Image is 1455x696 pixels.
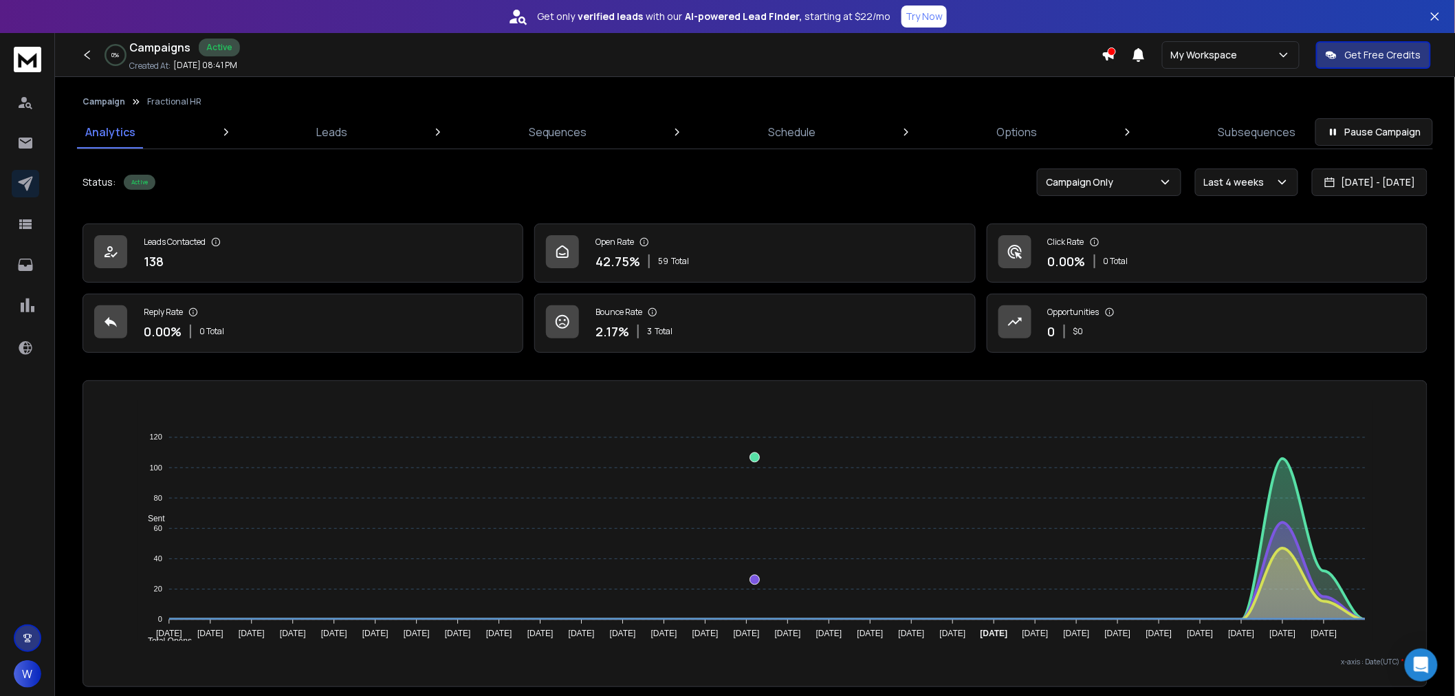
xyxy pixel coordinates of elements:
tspan: [DATE] [857,629,884,638]
p: Fractional HR [147,96,201,107]
p: Reply Rate [144,307,183,318]
p: Campaign Only [1046,175,1119,189]
tspan: [DATE] [651,629,677,638]
h1: Campaigns [129,39,190,56]
p: Get only with our starting at $22/mo [537,10,890,23]
tspan: [DATE] [404,629,430,638]
a: Opportunities0$0 [987,294,1427,353]
tspan: [DATE] [156,629,182,638]
tspan: 120 [150,433,162,442]
p: 0 % [112,51,120,59]
tspan: [DATE] [362,629,389,638]
tspan: [DATE] [1229,629,1255,638]
p: Analytics [85,124,135,140]
p: Opportunities [1048,307,1100,318]
span: Sent [138,514,165,523]
tspan: [DATE] [280,629,306,638]
tspan: [DATE] [486,629,512,638]
p: Options [997,124,1038,140]
div: Open Intercom Messenger [1405,649,1438,682]
p: Created At: [129,61,171,72]
tspan: [DATE] [527,629,554,638]
p: 2.17 % [595,322,629,341]
tspan: [DATE] [321,629,347,638]
tspan: [DATE] [1311,629,1337,638]
tspan: [DATE] [734,629,760,638]
button: W [14,660,41,688]
strong: AI-powered Lead Finder, [685,10,802,23]
a: Reply Rate0.00%0 Total [83,294,523,353]
img: logo [14,47,41,72]
a: Schedule [760,116,824,149]
tspan: [DATE] [1188,629,1214,638]
tspan: [DATE] [239,629,265,638]
p: 0.00 % [144,322,182,341]
p: Open Rate [595,237,634,248]
p: Sequences [529,124,587,140]
p: Subsequences [1218,124,1296,140]
span: Total [655,326,672,337]
span: 59 [658,256,668,267]
tspan: 60 [154,524,162,532]
button: Campaign [83,96,125,107]
p: Click Rate [1048,237,1084,248]
div: Active [199,39,240,56]
tspan: [DATE] [816,629,842,638]
a: Options [989,116,1046,149]
tspan: [DATE] [1146,629,1172,638]
tspan: [DATE] [775,629,801,638]
p: Leads [316,124,347,140]
a: Click Rate0.00%0 Total [987,224,1427,283]
p: Try Now [906,10,943,23]
tspan: [DATE] [1064,629,1090,638]
button: Try Now [901,6,947,28]
span: 3 [647,326,652,337]
p: Status: [83,175,116,189]
a: Analytics [77,116,144,149]
p: [DATE] 08:41 PM [173,60,237,71]
tspan: 80 [154,494,162,502]
tspan: [DATE] [610,629,636,638]
tspan: [DATE] [1022,629,1049,638]
a: Leads Contacted138 [83,224,523,283]
p: 0 [1048,322,1055,341]
button: Pause Campaign [1315,118,1433,146]
a: Subsequences [1210,116,1304,149]
p: Schedule [768,124,816,140]
a: Open Rate42.75%59Total [534,224,975,283]
tspan: [DATE] [1105,629,1131,638]
p: 42.75 % [595,252,640,271]
tspan: [DATE] [197,629,223,638]
p: 0.00 % [1048,252,1086,271]
tspan: [DATE] [445,629,471,638]
tspan: 20 [154,585,162,594]
strong: verified leads [578,10,643,23]
p: Get Free Credits [1345,48,1421,62]
span: Total Opens [138,636,192,646]
p: Bounce Rate [595,307,642,318]
a: Leads [308,116,355,149]
tspan: 0 [158,616,162,624]
p: Last 4 weeks [1204,175,1270,189]
button: [DATE] - [DATE] [1312,168,1427,196]
p: x-axis : Date(UTC) [105,657,1405,667]
p: Leads Contacted [144,237,206,248]
tspan: [DATE] [569,629,595,638]
p: 0 Total [199,326,224,337]
tspan: 100 [150,464,162,472]
tspan: [DATE] [692,629,719,638]
button: Get Free Credits [1316,41,1431,69]
tspan: [DATE] [940,629,966,638]
p: My Workspace [1171,48,1243,62]
a: Sequences [521,116,595,149]
span: Total [671,256,689,267]
p: 138 [144,252,164,271]
p: $ 0 [1073,326,1084,337]
tspan: [DATE] [1270,629,1296,638]
tspan: [DATE] [981,629,1008,638]
a: Bounce Rate2.17%3Total [534,294,975,353]
tspan: 40 [154,554,162,563]
div: Active [124,175,155,190]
